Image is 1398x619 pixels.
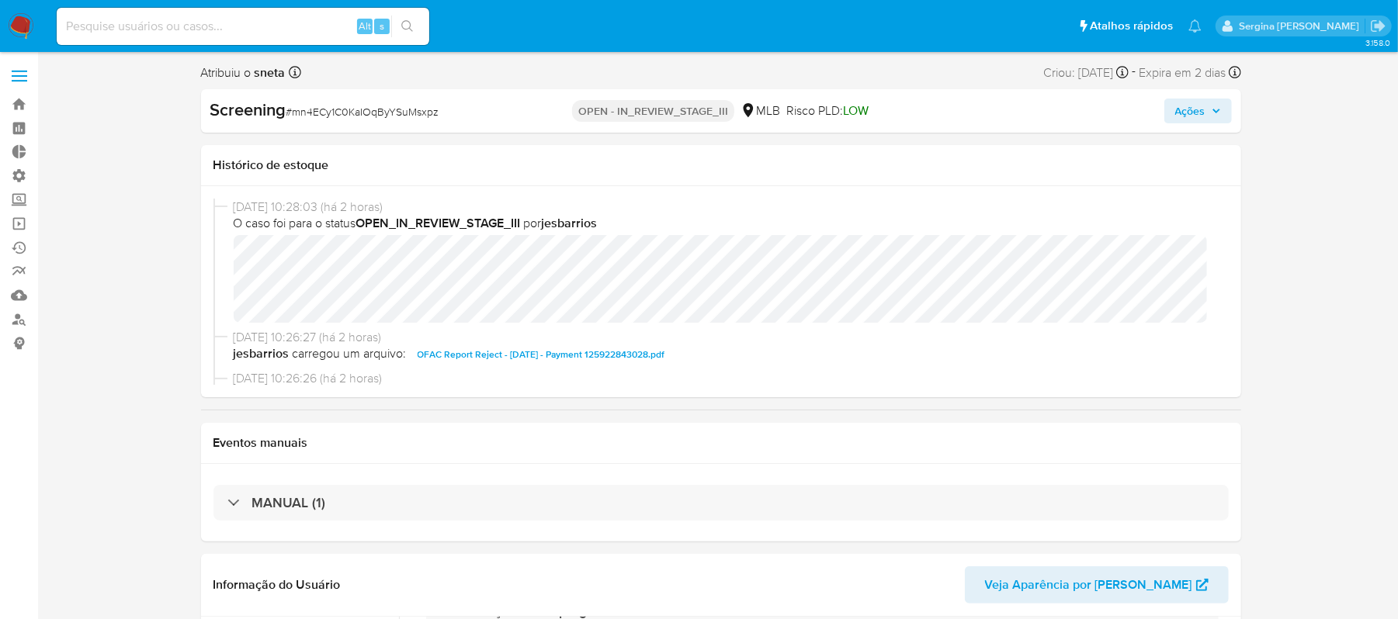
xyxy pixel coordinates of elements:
[410,345,673,364] button: OFAC Report Reject - [DATE] - Payment 125922843028.pdf
[234,215,1223,232] span: O caso foi para o status por
[1090,18,1173,34] span: Atalhos rápidos
[380,19,384,33] span: s
[1043,62,1129,83] div: Criou: [DATE]
[985,566,1192,603] span: Veja Aparência por [PERSON_NAME]
[965,566,1229,603] button: Veja Aparência por [PERSON_NAME]
[234,370,1223,387] span: [DATE] 10:26:26 (há 2 horas)
[1175,99,1205,123] span: Ações
[1164,99,1232,123] button: Ações
[213,577,341,593] h1: Informação do Usuário
[391,16,423,37] button: search-icon
[1188,19,1202,33] a: Notificações
[210,97,286,122] b: Screening
[252,494,326,511] h3: MANUAL (1)
[57,16,429,36] input: Pesquise usuários ou casos...
[843,102,869,119] span: LOW
[1132,62,1136,83] span: -
[213,435,1229,451] h1: Eventos manuais
[1139,64,1226,81] span: Expira em 2 dias
[542,214,598,232] b: jesbarrios
[213,485,1229,520] div: MANUAL (1)
[1370,18,1386,34] a: Sair
[293,345,407,364] span: carregou um arquivo:
[572,100,734,122] p: OPEN - IN_REVIEW_STAGE_III
[213,157,1229,173] h1: Histórico de estoque
[286,104,439,119] span: # mn4ECy1C0KaIOqByYSuMsxpz
[356,214,521,232] b: OPEN_IN_REVIEW_STAGE_III
[234,199,1223,216] span: [DATE] 10:28:03 (há 2 horas)
[252,64,286,81] b: sneta
[1239,19,1365,33] p: sergina.neta@mercadolivre.com
[786,102,869,119] span: Risco PLD:
[201,64,286,81] span: Atribuiu o
[418,345,665,364] span: OFAC Report Reject - [DATE] - Payment 125922843028.pdf
[359,19,371,33] span: Alt
[234,329,1223,346] span: [DATE] 10:26:27 (há 2 horas)
[741,102,780,119] div: MLB
[234,345,290,364] b: jesbarrios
